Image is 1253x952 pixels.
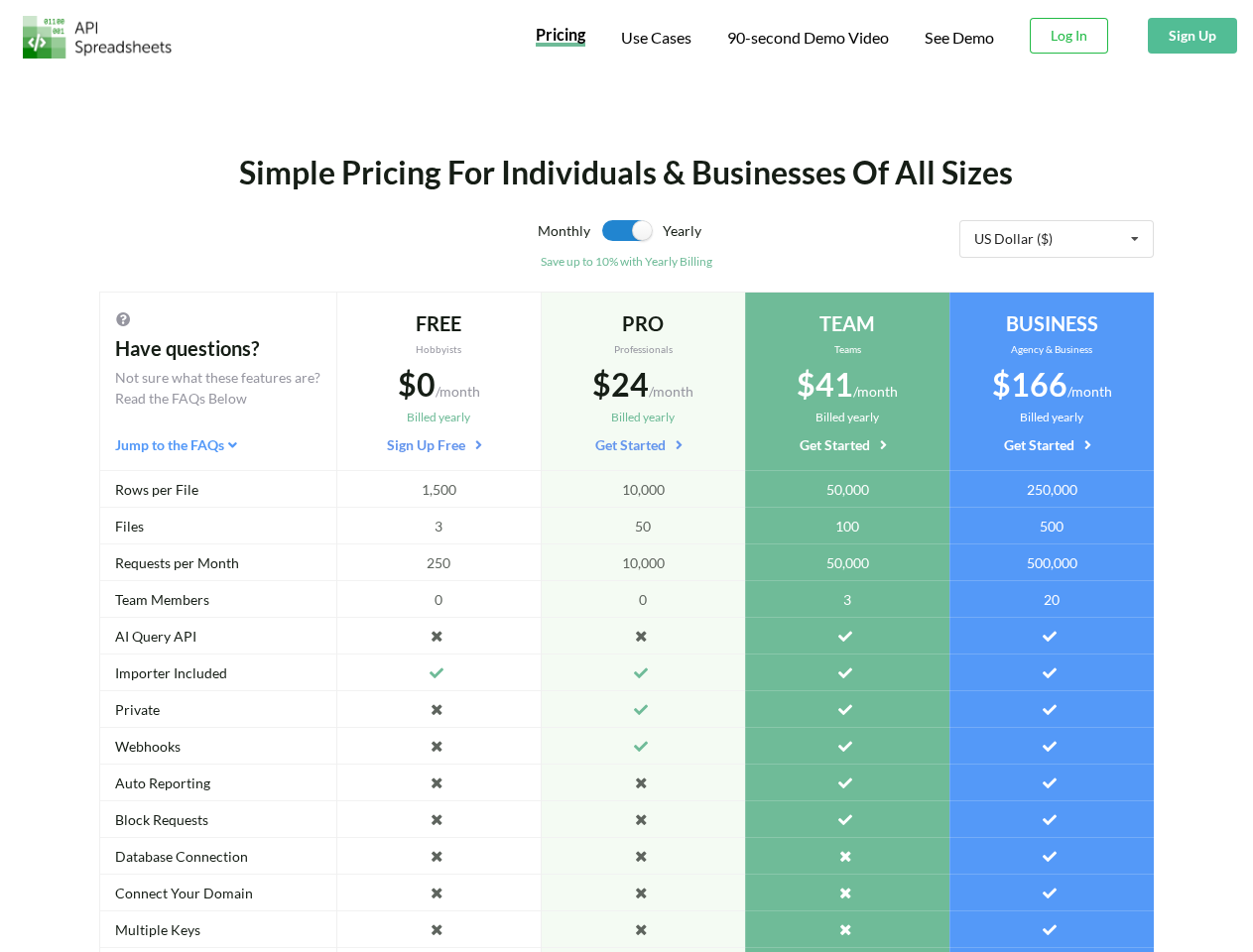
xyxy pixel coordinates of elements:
[115,434,320,455] div: Jump to the FAQs
[99,581,336,618] div: Team Members
[189,149,1064,196] div: Simple Pricing For Individuals & Businesses Of All Sizes
[427,552,450,573] span: 250
[1030,18,1108,54] button: Log In
[99,654,336,691] div: Importer Included
[761,342,934,357] div: Teams
[115,333,320,363] div: Have questions?
[99,801,336,838] div: Block Requests
[99,508,336,544] div: Files
[1040,516,1064,536] span: 500
[965,308,1138,338] div: BUSINESS
[622,552,665,573] span: 10,000
[622,479,665,500] span: 10,000
[663,220,883,253] div: Yearly
[370,220,590,253] div: Monthly
[835,516,859,536] span: 100
[1044,589,1060,610] span: 20
[1027,479,1077,500] span: 250,000
[595,434,690,453] a: Get Started
[99,618,336,654] div: AI Query API
[965,409,1138,426] div: Billed yearly
[1004,434,1099,453] a: Get Started
[435,589,442,610] span: 0
[557,409,729,426] div: Billed yearly
[639,589,647,610] span: 0
[115,367,320,409] div: Not sure what these features are? Read the FAQs Below
[352,409,525,426] div: Billed yearly
[435,516,442,536] span: 3
[99,838,336,875] div: Database Connection
[800,434,895,453] a: Get Started
[826,552,869,573] span: 50,000
[1067,383,1112,400] span: /month
[99,765,336,801] div: Auto Reporting
[99,471,336,508] div: Rows per File
[853,383,898,400] span: /month
[761,308,934,338] div: TEAM
[1027,552,1077,573] span: 500,000
[635,516,651,536] span: 50
[727,30,889,46] span: 90-second Demo Video
[826,479,869,500] span: 50,000
[974,232,1053,246] div: US Dollar ($)
[99,875,336,911] div: Connect Your Domain
[99,728,336,765] div: Webhooks
[23,16,172,59] img: Logo.png
[436,383,480,400] span: /month
[843,589,851,610] span: 3
[557,342,729,357] div: Professionals
[965,342,1138,357] div: Agency & Business
[370,253,883,271] div: Save up to 10% with Yearly Billing
[797,365,853,404] span: $41
[592,365,649,404] span: $24
[387,434,490,453] a: Sign Up Free
[649,383,693,400] span: /month
[422,479,456,500] span: 1,500
[352,308,525,338] div: FREE
[761,409,934,426] div: Billed yearly
[1148,18,1237,54] button: Sign Up
[99,691,336,728] div: Private
[536,25,585,44] span: Pricing
[992,365,1067,404] span: $166
[398,365,436,404] span: $0
[352,342,525,357] div: Hobbyists
[925,28,994,49] a: See Demo
[99,911,336,948] div: Multiple Keys
[621,28,691,47] span: Use Cases
[99,544,336,581] div: Requests per Month
[557,308,729,338] div: PRO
